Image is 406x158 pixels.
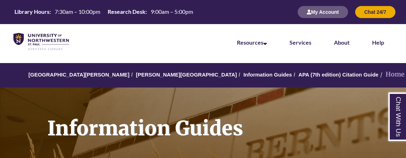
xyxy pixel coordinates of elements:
[105,8,148,16] th: Research Desk:
[378,63,404,72] a: Back to Top
[136,72,237,78] a: [PERSON_NAME][GEOGRAPHIC_DATA]
[355,6,395,18] button: Chat 24/7
[237,39,267,46] a: Resources
[151,8,193,15] span: 9:00am – 5:00pm
[298,6,348,18] button: My Account
[40,88,406,152] h1: Information Guides
[12,8,52,16] th: Library Hours:
[298,9,348,15] a: My Account
[29,72,130,78] a: [GEOGRAPHIC_DATA][PERSON_NAME]
[243,72,292,78] a: Information Guides
[355,9,395,15] a: Chat 24/7
[55,8,100,15] span: 7:30am – 10:00pm
[289,39,311,46] a: Services
[334,39,350,46] a: About
[13,33,69,51] img: UNWSP Library Logo
[372,39,384,46] a: Help
[12,8,196,16] a: Hours Today
[298,72,378,78] a: APA (7th edition) Citation Guide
